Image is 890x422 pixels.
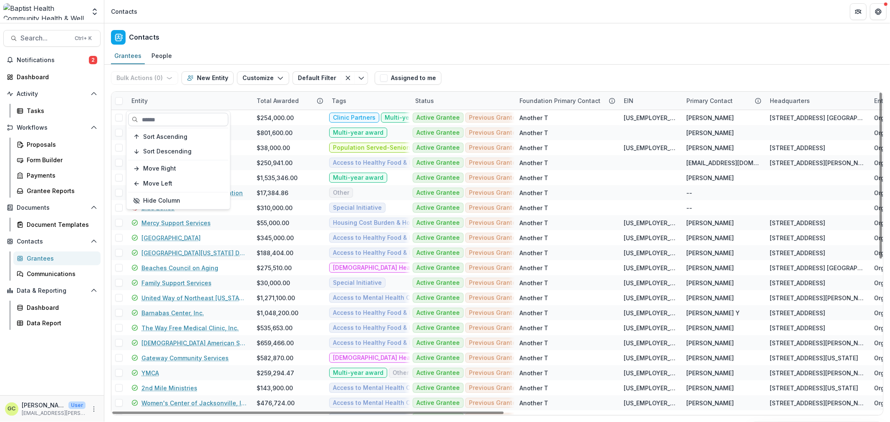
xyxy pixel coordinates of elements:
[257,128,292,137] div: $801,600.00
[333,354,484,362] span: [DEMOGRAPHIC_DATA] Health Board Representation
[252,92,327,110] div: Total Awarded
[13,104,101,118] a: Tasks
[141,294,247,302] a: United Way of Northeast [US_STATE], Inc.
[686,158,760,167] div: [EMAIL_ADDRESS][DOMAIN_NAME]
[514,92,619,110] div: Foundation Primary Contact
[770,143,825,152] div: [STREET_ADDRESS]
[237,71,289,85] button: Customize
[469,264,520,271] span: Previous Grantee
[327,92,410,110] div: Tags
[519,294,548,302] div: Another T
[686,143,734,152] div: [PERSON_NAME]
[129,33,159,41] h2: Contacts
[333,189,349,196] span: Other
[770,113,864,122] div: [STREET_ADDRESS] [GEOGRAPHIC_DATA] [US_STATE] [GEOGRAPHIC_DATA] 32210
[333,384,420,392] span: Access to Mental Health Care
[333,159,449,166] span: Access to Healthy Food & Food Security
[257,339,294,347] div: $659,466.00
[141,324,239,332] a: The Way Free Medical Clinic, Inc.
[624,309,676,317] div: [US_EMPLOYER_IDENTIFICATION_NUMBER]
[141,234,201,242] a: [GEOGRAPHIC_DATA]
[416,159,460,166] span: Active Grantee
[27,106,94,115] div: Tasks
[257,158,292,167] div: $250,941.00
[624,339,676,347] div: [US_EMPLOYER_IDENTIFICATION_NUMBER]
[257,113,294,122] div: $254,000.00
[20,34,70,42] span: Search...
[770,234,825,242] div: [STREET_ADDRESS]
[624,234,676,242] div: [US_EMPLOYER_IDENTIFICATION_NUMBER]
[416,129,460,136] span: Active Grantee
[416,249,460,256] span: Active Grantee
[17,73,94,81] div: Dashboard
[519,234,548,242] div: Another T
[111,50,145,62] div: Grantees
[469,129,520,136] span: Previous Grantee
[333,129,383,136] span: Multi-year award
[126,96,153,105] div: Entity
[681,92,765,110] div: Primary Contact
[624,113,676,122] div: [US_EMPLOYER_IDENTIFICATION_NUMBER]
[3,3,86,20] img: Baptist Health Community Health & Well Being logo
[686,279,734,287] div: [PERSON_NAME]
[686,324,734,332] div: [PERSON_NAME]
[126,92,252,110] div: Entity
[765,92,869,110] div: Headquarters
[519,203,548,212] div: Another T
[141,219,211,227] a: Mercy Support Services
[333,204,382,211] span: Special Initiative
[519,264,548,272] div: Another T
[416,399,460,407] span: Active Grantee
[686,354,734,362] div: [PERSON_NAME]
[327,96,351,105] div: Tags
[13,267,101,281] a: Communications
[141,369,159,377] a: YMCA
[257,309,298,317] div: $1,048,200.00
[686,249,734,257] div: [PERSON_NAME]
[770,369,864,377] div: [STREET_ADDRESS][PERSON_NAME][US_STATE]
[22,409,86,417] p: [EMAIL_ADDRESS][PERSON_NAME][DOMAIN_NAME]
[416,294,460,301] span: Active Grantee
[514,96,605,105] div: Foundation Primary Contact
[519,173,548,182] div: Another T
[770,324,825,332] div: [STREET_ADDRESS]
[416,204,460,211] span: Active Grantee
[128,177,228,191] button: Move Left
[143,133,187,140] span: Sort Ascending
[182,71,234,85] button: New Entity
[519,369,548,377] div: Another T
[469,399,520,407] span: Previous Grantee
[68,402,86,409] p: User
[519,143,548,152] div: Another T
[3,87,101,100] button: Open Activity
[257,203,292,212] div: $310,000.00
[333,114,376,121] span: Clinic Partners
[469,339,520,347] span: Previous Grantee
[469,234,520,241] span: Previous Grantee
[17,57,89,64] span: Notifications
[333,234,449,241] span: Access to Healthy Food & Food Security
[252,96,304,105] div: Total Awarded
[519,354,548,362] div: Another T
[257,279,290,287] div: $30,000.00
[469,324,520,332] span: Previous Grantee
[765,96,815,105] div: Headquarters
[624,369,676,377] div: [US_EMPLOYER_IDENTIFICATION_NUMBER]
[619,92,681,110] div: EIN
[624,294,676,302] div: [US_EMPLOYER_IDENTIFICATION_NUMBER]
[333,264,484,271] span: [DEMOGRAPHIC_DATA] Health Board Representation
[624,354,676,362] div: [US_EMPLOYER_IDENTIFICATION_NUMBER]
[686,203,692,212] div: --
[3,70,101,84] a: Dashboard
[108,5,141,18] nav: breadcrumb
[27,220,94,229] div: Document Templates
[416,354,460,362] span: Active Grantee
[469,369,520,377] span: Previous Grantee
[73,34,93,43] div: Ctrl + K
[89,56,97,64] span: 2
[469,219,520,226] span: Previous Grantee
[519,188,548,197] div: Another T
